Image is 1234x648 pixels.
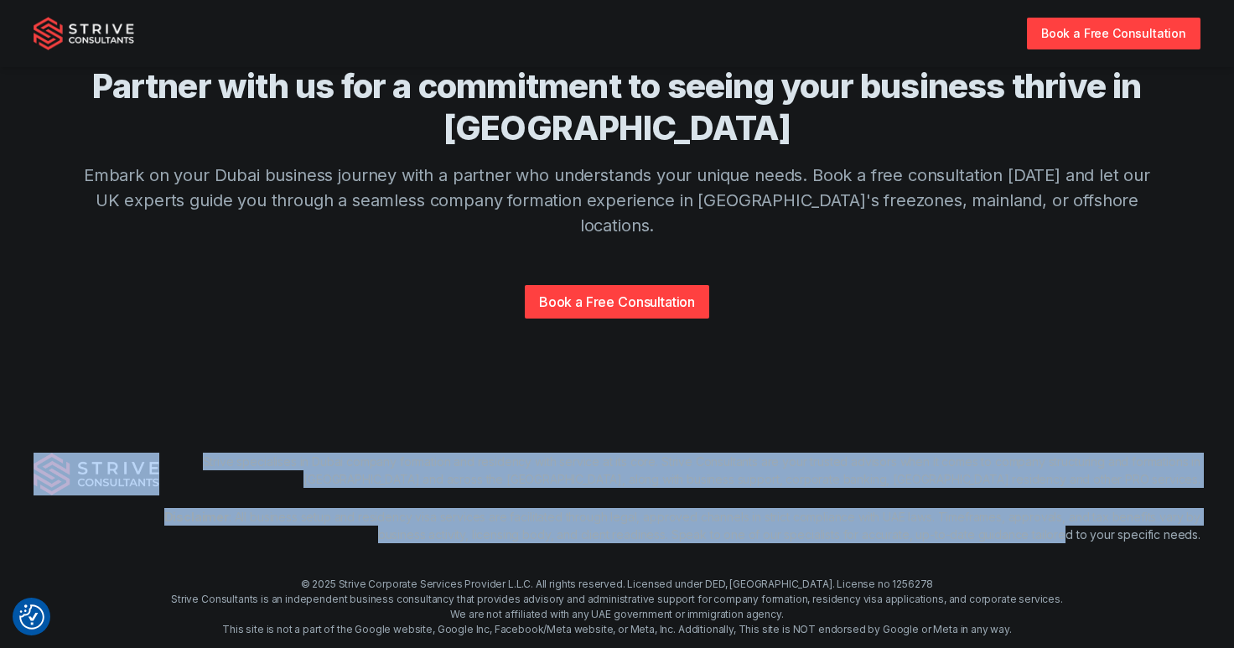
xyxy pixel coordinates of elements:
[525,285,709,319] a: Book a Free Consultation
[159,508,1200,543] p: : All business setup and residency visa services are facilitated through legal, approved channels...
[19,604,44,630] button: Consent Preferences
[80,65,1154,149] h4: Partner with us for a commitment to seeing your business thrive in [GEOGRAPHIC_DATA]
[80,163,1154,238] p: Embark on your Dubai business journey with a partner who understands your unique needs. Book a fr...
[1027,18,1200,49] a: Book a Free Consultation
[34,453,159,495] img: Strive Consultants
[164,510,229,524] strong: Disclaimer
[19,604,44,630] img: Revisit consent button
[159,453,1200,488] p: Strive specialises in Dubai company formation and residency with service at its core. Strive Cons...
[34,17,134,50] img: Strive Consultants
